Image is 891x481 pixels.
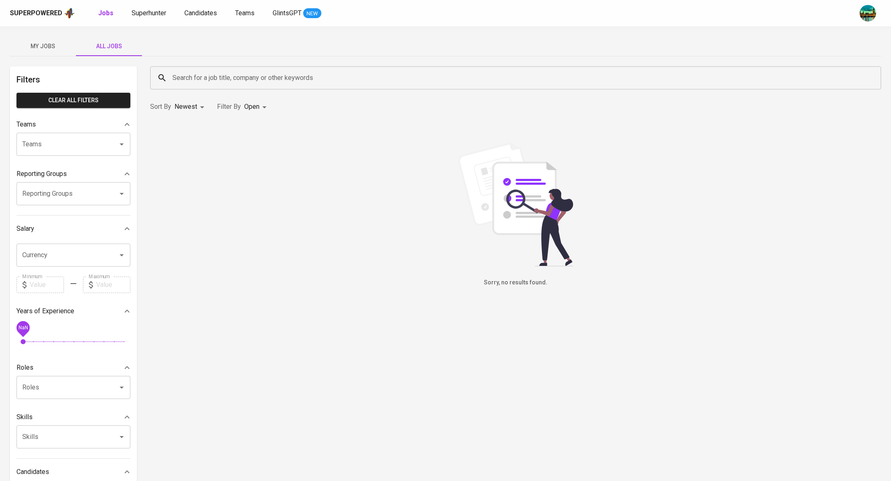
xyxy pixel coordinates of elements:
a: Candidates [184,8,219,19]
p: Skills [16,412,33,422]
span: GlintsGPT [273,9,302,17]
span: Superhunter [132,9,166,17]
p: Years of Experience [16,306,74,316]
div: Roles [16,359,130,376]
p: Filter By [217,102,241,112]
span: My Jobs [15,41,71,52]
p: Reporting Groups [16,169,67,179]
img: file_searching.svg [454,143,577,266]
input: Value [96,277,130,293]
span: Clear All filters [23,95,124,106]
div: Salary [16,221,130,237]
div: Candidates [16,464,130,480]
button: Open [116,188,127,199]
button: Open [116,249,127,261]
div: Skills [16,409,130,425]
div: Newest [174,99,207,115]
p: Roles [16,363,33,373]
div: Teams [16,116,130,133]
span: All Jobs [81,41,137,52]
div: Years of Experience [16,303,130,319]
a: Jobs [98,8,115,19]
h6: Filters [16,73,130,86]
a: Superhunter [132,8,168,19]
img: a5d44b89-0c59-4c54-99d0-a63b29d42bd3.jpg [860,5,876,21]
span: Candidates [184,9,217,17]
p: Sort By [150,102,171,112]
div: Open [244,99,269,115]
div: Reporting Groups [16,166,130,182]
button: Open [116,138,127,150]
input: Value [30,277,64,293]
p: Salary [16,224,34,234]
b: Jobs [98,9,113,17]
a: Superpoweredapp logo [10,7,75,19]
span: Teams [235,9,255,17]
img: app logo [64,7,75,19]
span: NaN [18,324,28,330]
span: Open [244,103,259,110]
p: Candidates [16,467,49,477]
button: Clear All filters [16,93,130,108]
a: Teams [235,8,256,19]
p: Teams [16,120,36,129]
span: NEW [303,9,321,18]
p: Newest [174,102,197,112]
button: Open [116,431,127,443]
h6: Sorry, no results found. [150,278,881,287]
a: GlintsGPT NEW [273,8,321,19]
button: Open [116,382,127,393]
div: Superpowered [10,9,62,18]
